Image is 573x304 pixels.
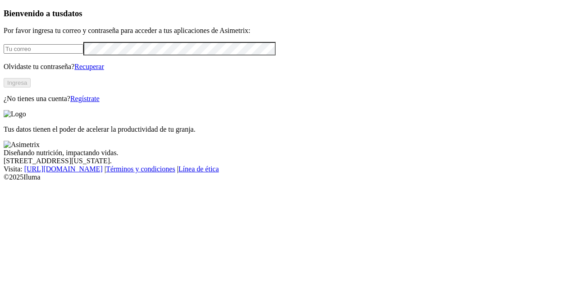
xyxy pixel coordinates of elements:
[4,9,569,18] h3: Bienvenido a tus
[4,157,569,165] div: [STREET_ADDRESS][US_STATE].
[178,165,219,173] a: Línea de ética
[74,63,104,70] a: Recuperar
[4,78,31,88] button: Ingresa
[4,149,569,157] div: Diseñando nutrición, impactando vidas.
[4,165,569,173] div: Visita : | |
[4,141,40,149] img: Asimetrix
[4,173,569,181] div: © 2025 Iluma
[4,63,569,71] p: Olvidaste tu contraseña?
[4,110,26,118] img: Logo
[4,27,569,35] p: Por favor ingresa tu correo y contraseña para acceder a tus aplicaciones de Asimetrix:
[4,125,569,134] p: Tus datos tienen el poder de acelerar la productividad de tu granja.
[24,165,103,173] a: [URL][DOMAIN_NAME]
[4,95,569,103] p: ¿No tienes una cuenta?
[70,95,100,102] a: Regístrate
[106,165,175,173] a: Términos y condiciones
[4,44,83,54] input: Tu correo
[63,9,82,18] span: datos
